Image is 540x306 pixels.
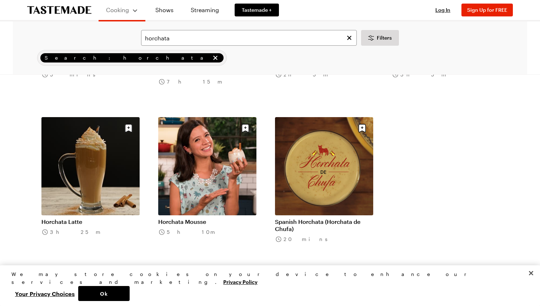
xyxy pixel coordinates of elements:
a: Tastemade + [235,4,279,16]
button: remove Search: horchata [211,54,219,62]
a: Skinny Cinnamon Horchata Popsicles [158,61,256,75]
span: Filters [377,34,392,41]
a: Spanish Horchata (Horchata de Chufa) [275,218,373,232]
span: Cooking [106,6,129,13]
a: More information about your privacy, opens in a new tab [223,278,257,285]
span: Search: horchata [45,54,210,62]
a: Horchata Latte [41,218,140,225]
span: Sign Up for FREE [467,7,507,13]
a: To Tastemade Home Page [27,6,91,14]
a: Horchata Mousse [158,218,256,225]
button: Save recipe [355,121,369,135]
button: Ok [78,286,130,301]
div: We may store cookies on your device to enhance our services and marketing. [11,270,522,286]
button: Cooking [106,3,138,17]
button: Save recipe [122,121,135,135]
button: Save recipe [239,121,252,135]
button: Your Privacy Choices [11,286,78,301]
button: Desktop filters [361,30,399,46]
button: Sign Up for FREE [461,4,513,16]
button: Close [523,265,539,281]
button: Clear search [345,34,353,42]
span: Log In [435,7,450,13]
span: Tastemade + [242,6,272,14]
button: Log In [429,6,457,14]
div: Privacy [11,270,522,301]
